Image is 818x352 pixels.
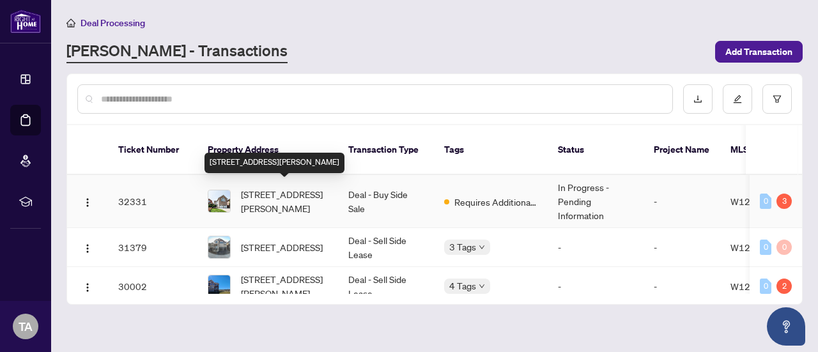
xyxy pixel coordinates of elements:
span: Add Transaction [725,42,792,62]
span: Deal Processing [81,17,145,29]
td: 31379 [108,228,197,267]
th: Status [548,125,644,175]
th: Transaction Type [338,125,434,175]
span: W12082322 [730,195,785,207]
div: 0 [760,194,771,209]
td: - [548,228,644,267]
div: 3 [776,194,792,209]
span: 3 Tags [449,240,476,254]
th: Ticket Number [108,125,197,175]
td: Deal - Sell Side Lease [338,228,434,267]
img: thumbnail-img [208,190,230,212]
img: Logo [82,197,93,208]
span: [STREET_ADDRESS][PERSON_NAME] [241,187,328,215]
span: down [479,244,485,250]
span: 4 Tags [449,279,476,293]
button: Open asap [767,307,805,346]
span: [STREET_ADDRESS] [241,240,323,254]
div: 2 [776,279,792,294]
button: Logo [77,276,98,296]
span: download [693,95,702,103]
div: 0 [760,279,771,294]
td: - [644,228,720,267]
td: - [644,175,720,228]
button: download [683,84,713,114]
span: down [479,283,485,289]
td: Deal - Sell Side Lease [338,267,434,306]
img: thumbnail-img [208,236,230,258]
img: Logo [82,282,93,293]
span: filter [773,95,782,103]
button: Logo [77,191,98,211]
span: Requires Additional Docs [454,195,537,209]
th: Project Name [644,125,720,175]
span: edit [733,95,742,103]
img: logo [10,10,41,33]
th: MLS # [720,125,797,175]
button: edit [723,84,752,114]
div: 0 [760,240,771,255]
button: Add Transaction [715,41,803,63]
td: 32331 [108,175,197,228]
button: Logo [77,237,98,257]
span: W12063734 [730,241,785,253]
div: 0 [776,240,792,255]
td: Deal - Buy Side Sale [338,175,434,228]
td: 30002 [108,267,197,306]
th: Tags [434,125,548,175]
a: [PERSON_NAME] - Transactions [66,40,288,63]
span: TA [19,318,33,335]
td: - [548,267,644,306]
button: filter [762,84,792,114]
span: home [66,19,75,27]
img: thumbnail-img [208,275,230,297]
img: Logo [82,243,93,254]
th: Property Address [197,125,338,175]
div: [STREET_ADDRESS][PERSON_NAME] [204,153,344,173]
td: - [644,267,720,306]
td: In Progress - Pending Information [548,175,644,228]
span: [STREET_ADDRESS][PERSON_NAME] [241,272,328,300]
span: W12000046 [730,280,785,292]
